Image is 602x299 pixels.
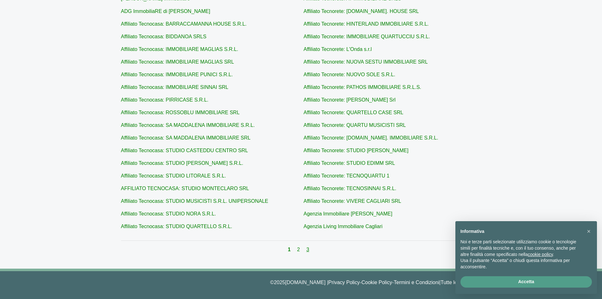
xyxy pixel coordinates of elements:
[121,148,248,153] a: Affiliato Tecnocasa: STUDIO CASTEDDU CENTRO SRL
[304,211,392,216] a: Agenzia Immobiliare [PERSON_NAME]
[304,21,429,27] a: Affiliato Tecnorete: HINTERLAND IMMOBILIARE S.R.L.
[121,122,255,128] a: Affiliato Tecnocasa: SA MADDALENA IMMOBILIARE S.R.L.
[460,276,592,288] button: Accetta
[121,211,216,216] a: Affiliato Tecnocasa: STUDIO NORA S.R.L.
[328,280,360,285] a: Privacy Policy
[121,9,210,14] a: ADG ImmobiliaRE di [PERSON_NAME]
[304,135,438,140] a: Affiliato Tecnorete: [DOMAIN_NAME]. IMMOBILIARE S.R.L.
[121,173,226,178] a: Affiliato Tecnocasa: STUDIO LITORALE S.R.L.
[121,97,209,103] a: Affiliato Tecnocasa: PIRRICASE S.R.L.
[304,97,396,103] a: Affiliato Tecnorete: [PERSON_NAME] Srl
[304,160,395,166] a: Affiliato Tecnorete: STUDIO EDIMM SRL
[304,110,404,115] a: Affiliato Tecnorete: QUARTELLO CASE SRL
[304,224,383,229] a: Agenzia Living Immobiliare Cagliari
[362,280,392,285] a: Cookie Policy
[121,84,228,90] a: Affiliato Tecnocasa: IMMOBILIARE SINNAI SRL
[121,224,232,229] a: Affiliato Tecnocasa: STUDIO QUARTELLO S.R.L.
[528,252,553,257] a: cookie policy - il link si apre in una nuova scheda
[460,239,582,258] p: Noi e terze parti selezionate utilizziamo cookie o tecnologie simili per finalità tecniche e, con...
[297,247,301,252] a: 2
[587,228,591,235] span: ×
[306,247,309,252] a: 3
[121,135,251,140] a: Affiliato Tecnocasa: SA MADDALENA IMMOBILIARE SRL
[304,186,396,191] a: Affiliato Tecnorete: TECNOSINNAI S.R.L.
[304,148,409,153] a: Affiliato Tecnorete: STUDIO [PERSON_NAME]
[394,280,439,285] a: Termini e Condizioni
[460,258,582,270] p: Usa il pulsante “Accetta” o chiudi questa informativa per acconsentire.
[304,72,395,77] a: Affiliato Tecnorete: NUOVO SOLE S.R.L.
[304,198,401,204] a: Affiliato Tecnorete: VIVERE CAGLIARI SRL
[441,280,476,285] a: Tutte le agenzie
[121,34,207,39] a: Affiliato Tecnocasa: BIDDANOA SRLS
[121,59,234,65] a: Affiliato Tecnocasa: IMMOBILIARE MAGLIAS SRL
[304,47,372,52] a: Affiliato Tecnorete: L'Onda s.r.l
[288,247,292,252] a: 1
[121,72,233,77] a: Affiliato Tecnocasa: IMMOBILIARE PUNICI S.R.L.
[121,21,247,27] a: Affiliato Tecnocasa: BARRACCAMANNA HOUSE S.R.L.
[304,84,421,90] a: Affiliato Tecnorete: PATHOS IMMOBILIARE S.R.L.S.
[121,186,249,191] a: AFFILIATO TECNOCASA: STUDIO MONTECLARO SRL
[460,229,582,234] h2: Informativa
[121,110,240,115] a: Affiliato Tecnocasa: ROSSOBLU IMMOBILIARE SRL
[304,59,428,65] a: Affiliato Tecnorete: NUOVA SESTU IMMOBILIARE SRL
[304,122,406,128] a: Affiliato Tecnorete: QUARTU MUSICISTI SRL
[304,34,430,39] a: Affiliato Tecnorete: IMMOBILIARE QUARTUCCIU S.R.L.
[121,47,238,52] a: Affiliato Tecnocasa: IMMOBILIARE MAGLIAS S.R.L.
[304,9,419,14] a: Affiliato Tecnorete: [DOMAIN_NAME]. HOUSE SRL
[126,279,477,286] p: © 2025 [DOMAIN_NAME] | - - |
[121,198,268,204] a: Affiliato Tecnocasa: STUDIO MUSICISTI S.R.L. UNIPERSONALE
[121,160,243,166] a: Affiliato Tecnocasa: STUDIO [PERSON_NAME] S.R.L.
[304,173,390,178] a: Affiliato Tecnorete: TECNOQUARTU 1
[584,226,594,236] button: Chiudi questa informativa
